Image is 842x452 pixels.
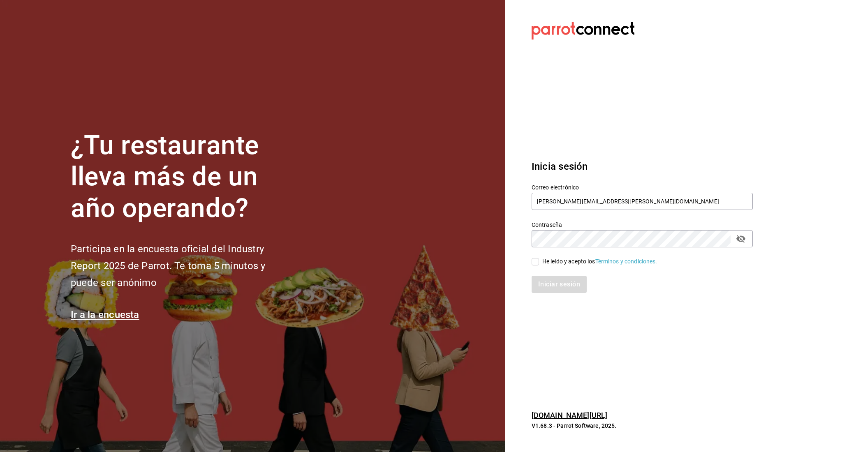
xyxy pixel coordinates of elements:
label: Correo electrónico [532,184,753,190]
h1: ¿Tu restaurante lleva más de un año operando? [71,130,293,224]
h3: Inicia sesión [532,159,753,174]
a: [DOMAIN_NAME][URL] [532,411,607,420]
a: Términos y condiciones. [595,258,657,265]
label: Contraseña [532,221,753,227]
h2: Participa en la encuesta oficial del Industry Report 2025 de Parrot. Te toma 5 minutos y puede se... [71,241,293,291]
button: passwordField [734,232,748,246]
p: V1.68.3 - Parrot Software, 2025. [532,422,753,430]
div: He leído y acepto los [542,257,657,266]
input: Ingresa tu correo electrónico [532,193,753,210]
a: Ir a la encuesta [71,309,139,321]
